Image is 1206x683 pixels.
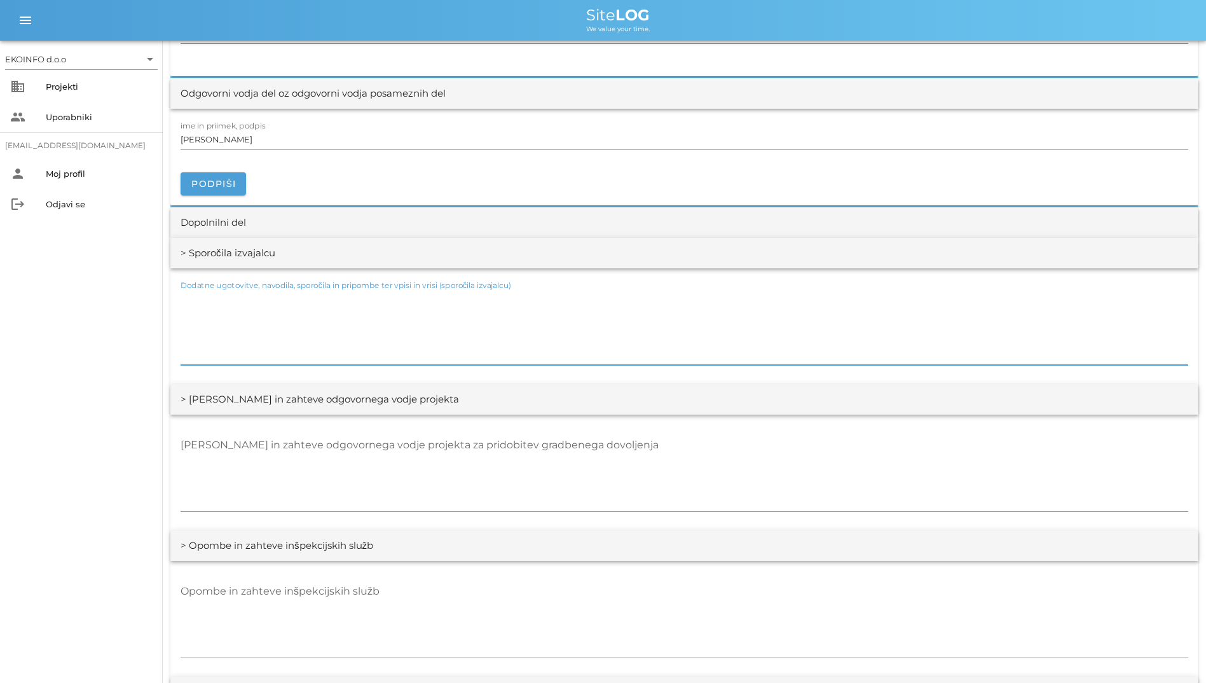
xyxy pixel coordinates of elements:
[191,178,236,190] span: Podpiši
[10,197,25,212] i: logout
[181,86,446,101] div: Odgovorni vodja del oz odgovorni vodja posameznih del
[181,281,511,291] label: Dodatne ugotovitve, navodila, sporočila in pripombe ter vpisi in vrisi (sporočila izvajalcu)
[586,25,650,33] span: We value your time.
[10,79,25,94] i: business
[1142,622,1206,683] div: Pripomoček za klepet
[46,169,153,179] div: Moj profil
[181,392,459,407] div: > [PERSON_NAME] in zahteve odgovornega vodje projekta
[586,6,650,24] span: Site
[10,166,25,181] i: person
[142,52,158,67] i: arrow_drop_down
[5,53,66,65] div: EKOINFO d.o.o
[181,539,373,553] div: > Opombe in zahteve inšpekcijskih služb
[181,172,246,195] button: Podpiši
[5,49,158,69] div: EKOINFO d.o.o
[615,6,650,24] b: LOG
[181,216,246,230] div: Dopolnilni del
[46,81,153,92] div: Projekti
[10,109,25,125] i: people
[18,13,33,28] i: menu
[46,112,153,122] div: Uporabniki
[181,121,266,131] label: ime in priimek, podpis
[1142,622,1206,683] iframe: Chat Widget
[181,246,275,261] div: > Sporočila izvajalcu
[46,199,153,209] div: Odjavi se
